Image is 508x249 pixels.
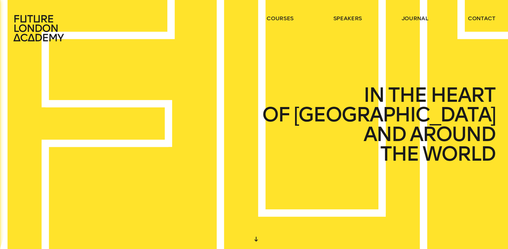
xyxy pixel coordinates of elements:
span: HEART [430,85,495,105]
span: OF [262,105,290,124]
a: courses [267,15,294,22]
span: [GEOGRAPHIC_DATA] [294,105,495,124]
a: speakers [333,15,362,22]
span: THE [380,144,419,164]
a: contact [468,15,495,22]
span: THE [388,85,426,105]
span: WORLD [423,144,495,164]
span: AND [363,124,406,144]
span: IN [363,85,384,105]
span: AROUND [410,124,495,144]
a: journal [402,15,428,22]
